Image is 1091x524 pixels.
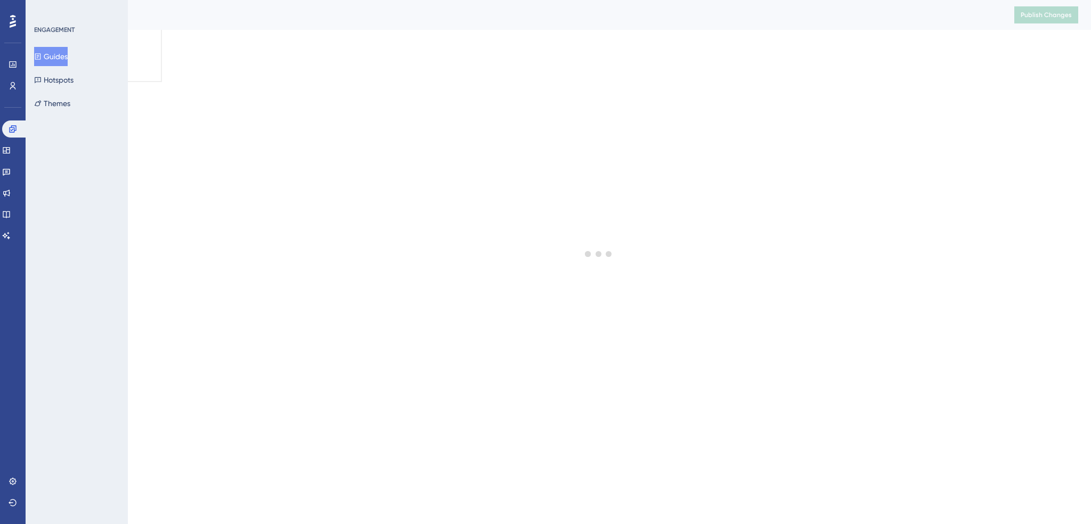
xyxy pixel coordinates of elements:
button: Themes [34,94,70,113]
span: Publish Changes [1021,11,1072,19]
button: Guides [34,47,68,66]
button: Publish Changes [1014,6,1078,23]
div: ENGAGEMENT [34,26,75,34]
button: Hotspots [34,70,74,90]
